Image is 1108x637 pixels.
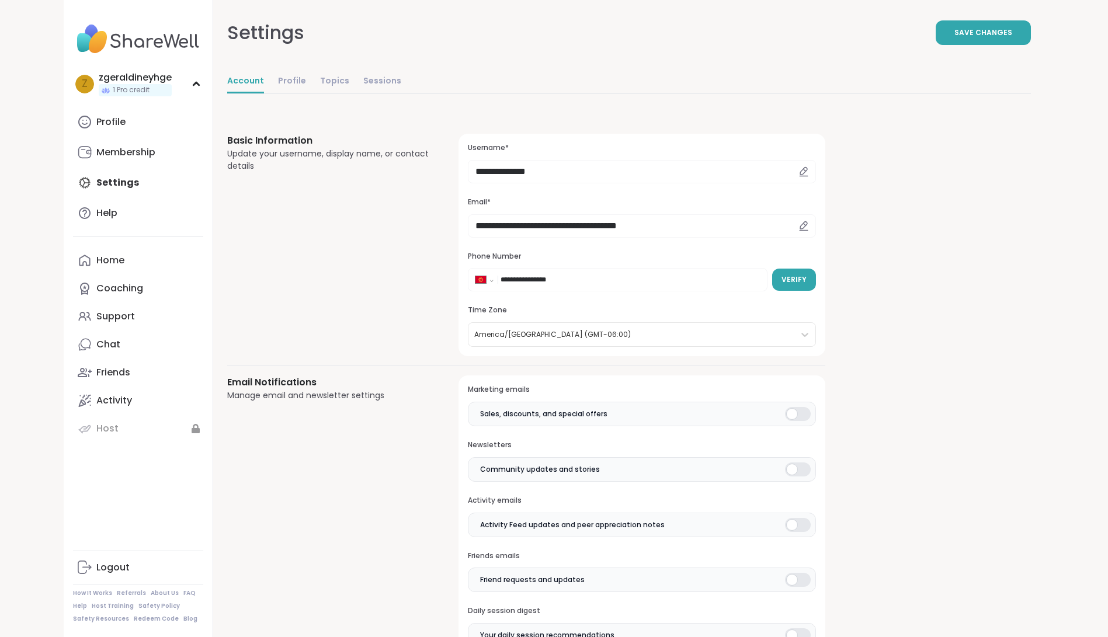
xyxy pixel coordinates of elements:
a: Redeem Code [134,615,179,623]
a: Blog [183,615,197,623]
div: Coaching [96,282,143,295]
div: Support [96,310,135,323]
h3: Email* [468,197,815,207]
a: FAQ [183,589,196,597]
h3: Phone Number [468,252,815,262]
a: About Us [151,589,179,597]
span: z [82,76,88,92]
div: Host [96,422,119,435]
h3: Friends emails [468,551,815,561]
a: Chat [73,330,203,358]
a: Profile [73,108,203,136]
div: Profile [96,116,126,128]
a: Friends [73,358,203,387]
div: Logout [96,561,130,574]
span: Sales, discounts, and special offers [480,409,607,419]
div: Membership [96,146,155,159]
a: Topics [320,70,349,93]
div: Chat [96,338,120,351]
h3: Activity emails [468,496,815,506]
a: Profile [278,70,306,93]
img: ShareWell Nav Logo [73,19,203,60]
span: Community updates and stories [480,464,600,475]
a: Coaching [73,274,203,302]
a: Support [73,302,203,330]
button: Verify [772,269,816,291]
a: Account [227,70,264,93]
a: Logout [73,554,203,582]
a: Home [73,246,203,274]
a: Safety Policy [138,602,180,610]
button: Save Changes [936,20,1031,45]
h3: Newsletters [468,440,815,450]
div: Settings [227,19,304,47]
span: Friend requests and updates [480,575,585,585]
div: Activity [96,394,132,407]
a: Help [73,199,203,227]
a: Membership [73,138,203,166]
span: Activity Feed updates and peer appreciation notes [480,520,665,530]
a: Referrals [117,589,146,597]
a: Host [73,415,203,443]
div: Friends [96,366,130,379]
h3: Marketing emails [468,385,815,395]
a: Host Training [92,602,134,610]
a: Sessions [363,70,401,93]
div: Home [96,254,124,267]
span: 1 Pro credit [113,85,150,95]
div: Update your username, display name, or contact details [227,148,431,172]
span: Save Changes [954,27,1012,38]
span: Verify [781,274,807,285]
div: zgeraldineyhge [99,71,172,84]
a: Safety Resources [73,615,129,623]
h3: Time Zone [468,305,815,315]
div: Manage email and newsletter settings [227,389,431,402]
h3: Email Notifications [227,375,431,389]
h3: Username* [468,143,815,153]
a: Help [73,602,87,610]
h3: Daily session digest [468,606,815,616]
a: How It Works [73,589,112,597]
h3: Basic Information [227,134,431,148]
div: Help [96,207,117,220]
a: Activity [73,387,203,415]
